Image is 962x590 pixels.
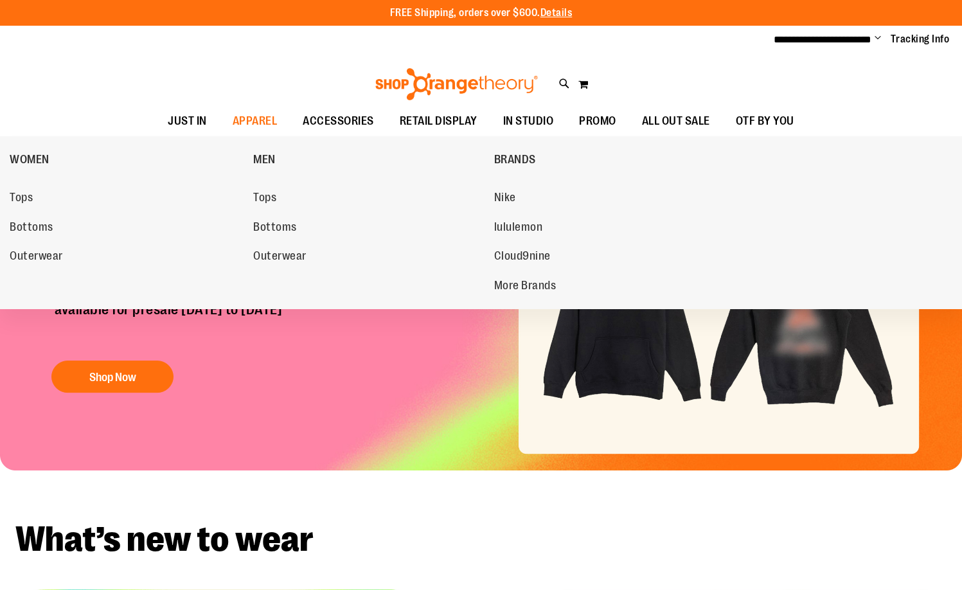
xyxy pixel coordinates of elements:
[253,249,307,265] span: Outerwear
[540,7,573,19] a: Details
[891,32,950,46] a: Tracking Info
[494,220,543,237] span: lululemon
[390,6,573,21] p: FREE Shipping, orders over $600.
[494,191,516,207] span: Nike
[10,249,63,265] span: Outerwear
[15,522,947,557] h2: What’s new to wear
[10,191,33,207] span: Tops
[503,107,554,136] span: IN STUDIO
[10,153,49,169] span: WOMEN
[45,285,447,348] p: Limited-time exclusive: OTF Hell Week 2025 Sweatshirt available for presale [DATE] to [DATE]
[494,279,557,295] span: More Brands
[494,249,551,265] span: Cloud9nine
[875,33,881,46] button: Account menu
[579,107,616,136] span: PROMO
[736,107,794,136] span: OTF BY YOU
[373,68,540,100] img: Shop Orangetheory
[10,220,53,237] span: Bottoms
[233,107,278,136] span: APPAREL
[45,224,447,399] a: Hell Week Hoodie Pre-Sale! Limited-time exclusive: OTF Hell Week 2025 Sweatshirtavailable for pre...
[400,107,477,136] span: RETAIL DISPLAY
[642,107,710,136] span: ALL OUT SALE
[253,220,297,237] span: Bottoms
[253,153,276,169] span: MEN
[168,107,207,136] span: JUST IN
[303,107,374,136] span: ACCESSORIES
[253,191,276,207] span: Tops
[51,361,174,393] button: Shop Now
[494,153,536,169] span: BRANDS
